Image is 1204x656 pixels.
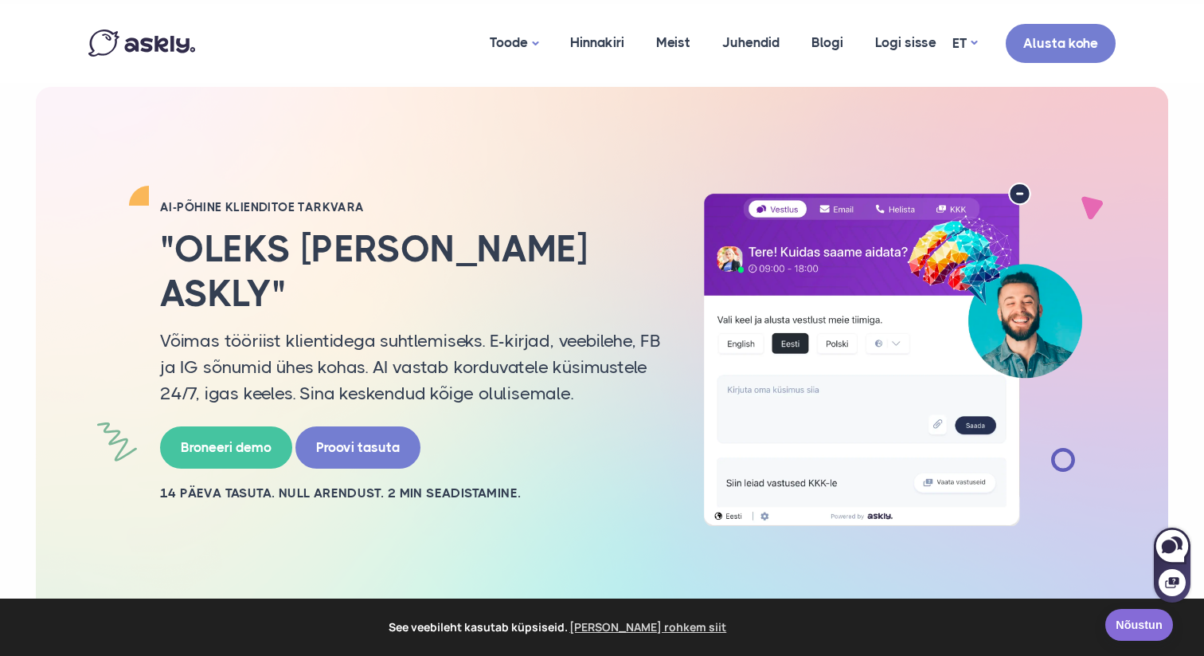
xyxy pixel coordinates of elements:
a: Juhendid [706,4,795,81]
img: AI multilingual chat [686,183,1100,527]
a: Meist [640,4,706,81]
a: Hinnakiri [554,4,640,81]
h2: 14 PÄEVA TASUTA. NULL ARENDUST. 2 MIN SEADISTAMINE. [160,485,662,502]
a: Alusta kohe [1006,24,1116,63]
a: Logi sisse [859,4,952,81]
h2: AI-PÕHINE KLIENDITOE TARKVARA [160,199,662,215]
a: Nõustun [1105,609,1173,641]
h2: "Oleks [PERSON_NAME] Askly" [160,227,662,315]
img: Askly [88,29,195,57]
a: ET [952,32,977,55]
p: Võimas tööriist klientidega suhtlemiseks. E-kirjad, veebilehe, FB ja IG sõnumid ühes kohas. AI va... [160,328,662,407]
a: learn more about cookies [568,615,729,639]
iframe: Askly chat [1152,524,1192,604]
a: Blogi [795,4,859,81]
a: Proovi tasuta [295,426,420,469]
a: Toode [474,4,554,83]
span: See veebileht kasutab küpsiseid. [23,615,1094,639]
a: Broneeri demo [160,426,292,469]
